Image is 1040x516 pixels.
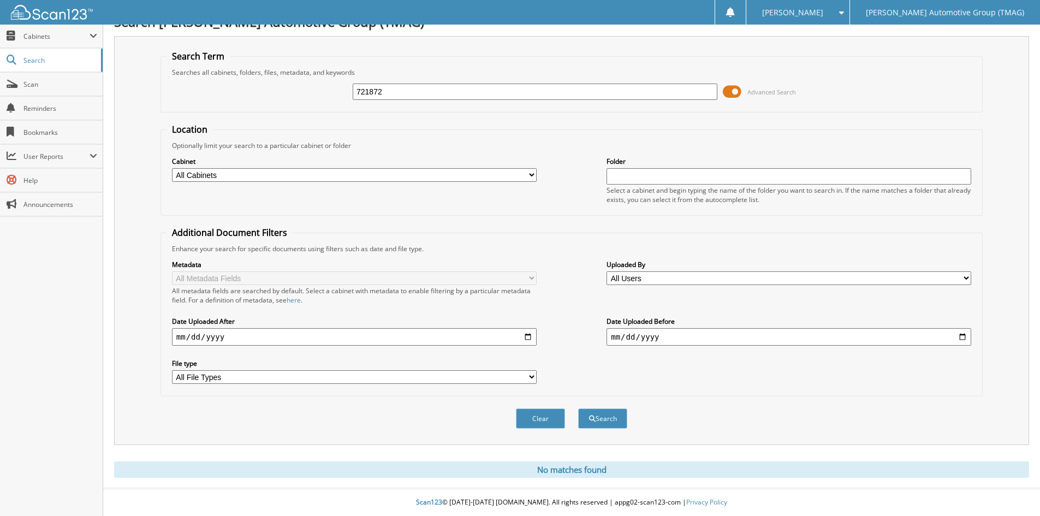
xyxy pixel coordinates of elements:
[23,80,97,89] span: Scan
[416,497,442,507] span: Scan123
[23,176,97,185] span: Help
[747,88,796,96] span: Advanced Search
[172,157,537,166] label: Cabinet
[167,244,977,253] div: Enhance your search for specific documents using filters such as date and file type.
[23,32,90,41] span: Cabinets
[578,408,627,429] button: Search
[172,286,537,305] div: All metadata fields are searched by default. Select a cabinet with metadata to enable filtering b...
[23,200,97,209] span: Announcements
[167,123,213,135] legend: Location
[114,461,1029,478] div: No matches found
[172,317,537,326] label: Date Uploaded After
[172,359,537,368] label: File type
[516,408,565,429] button: Clear
[167,68,977,77] div: Searches all cabinets, folders, files, metadata, and keywords
[866,9,1024,16] span: [PERSON_NAME] Automotive Group (TMAG)
[103,489,1040,516] div: © [DATE]-[DATE] [DOMAIN_NAME]. All rights reserved | appg02-scan123-com |
[762,9,823,16] span: [PERSON_NAME]
[287,295,301,305] a: here
[607,317,971,326] label: Date Uploaded Before
[167,141,977,150] div: Optionally limit your search to a particular cabinet or folder
[167,50,230,62] legend: Search Term
[985,464,1040,516] iframe: Chat Widget
[172,260,537,269] label: Metadata
[23,104,97,113] span: Reminders
[172,328,537,346] input: start
[607,260,971,269] label: Uploaded By
[607,157,971,166] label: Folder
[686,497,727,507] a: Privacy Policy
[607,328,971,346] input: end
[607,186,971,204] div: Select a cabinet and begin typing the name of the folder you want to search in. If the name match...
[11,5,93,20] img: scan123-logo-white.svg
[23,128,97,137] span: Bookmarks
[167,227,293,239] legend: Additional Document Filters
[23,152,90,161] span: User Reports
[23,56,96,65] span: Search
